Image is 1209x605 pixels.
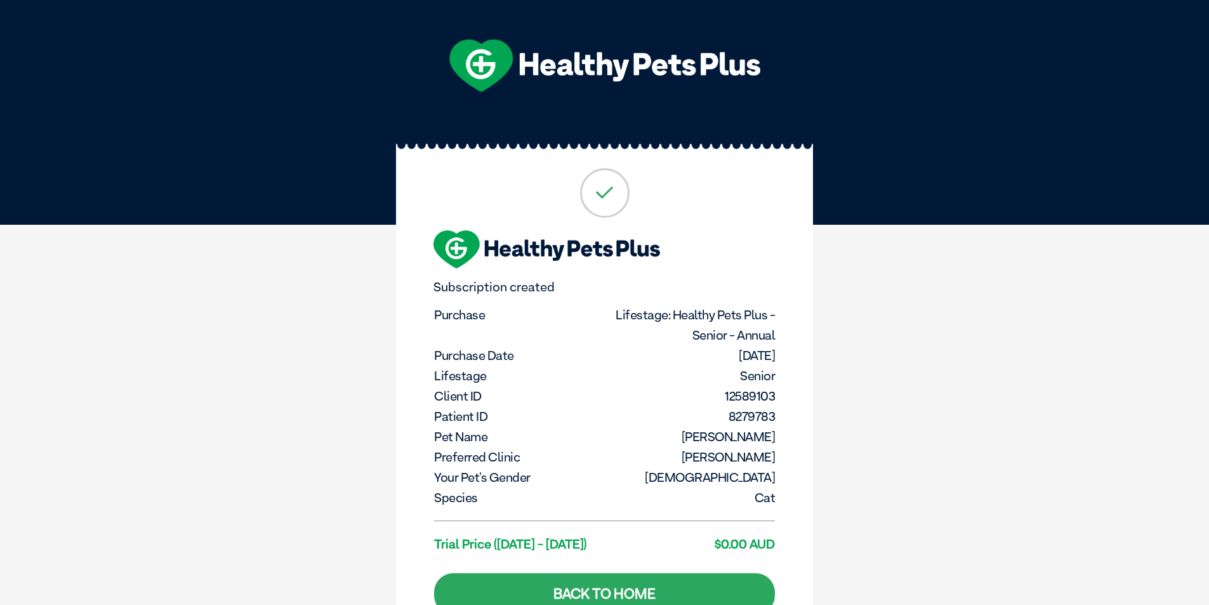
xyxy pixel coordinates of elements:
[434,366,604,386] dt: Lifestage
[606,447,776,467] dd: [PERSON_NAME]
[434,406,604,427] dt: Patient ID
[434,488,604,508] dt: Species
[449,39,760,92] img: hpp-logo-landscape-green-white.png
[434,345,604,366] dt: Purchase Date
[606,467,776,488] dd: [DEMOGRAPHIC_DATA]
[606,386,776,406] dd: 12589103
[606,427,776,447] dd: [PERSON_NAME]
[434,447,604,467] dt: Preferred Clinic
[606,305,776,345] dd: Lifestage: Healthy Pets Plus - Senior - Annual
[434,305,604,325] dt: Purchase
[434,467,604,488] dt: Your pet's gender
[606,366,776,386] dd: Senior
[606,488,776,508] dd: Cat
[606,534,776,554] dd: $0.00 AUD
[434,534,604,554] dt: Trial Price ([DATE] - [DATE])
[606,406,776,427] dd: 8279783
[433,230,660,269] img: hpp-logo
[434,386,604,406] dt: Client ID
[606,345,776,366] dd: [DATE]
[433,280,776,295] p: Subscription created
[434,427,604,447] dt: Pet Name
